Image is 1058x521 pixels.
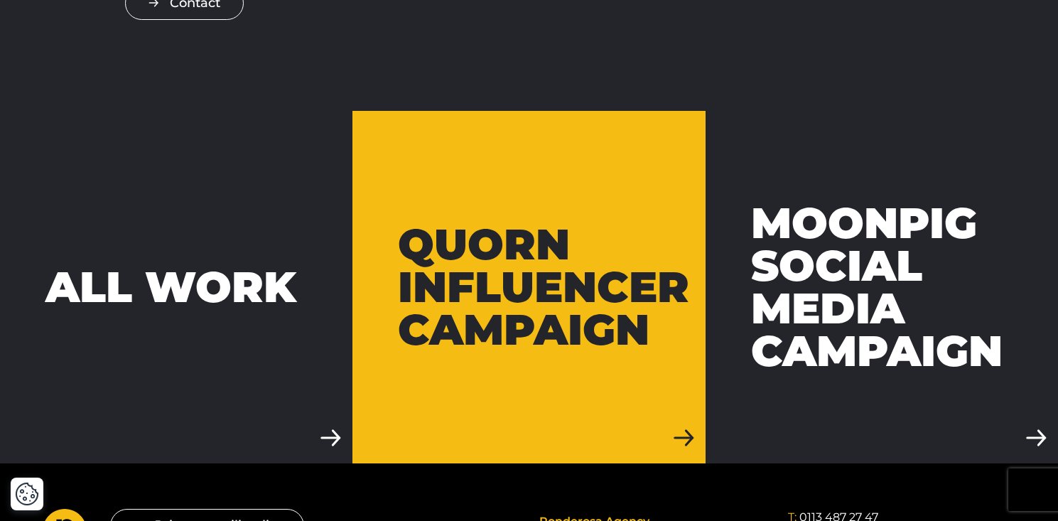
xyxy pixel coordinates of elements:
[352,111,705,463] a: Quorn Influencer Campaign
[15,482,39,506] img: Revisit consent button
[398,223,689,351] div: Quorn Influencer Campaign
[706,111,1058,463] a: Moonpig Social Media Campaign
[751,202,1013,372] div: Moonpig Social Media Campaign
[15,482,39,506] button: Cookie Settings
[45,266,296,308] div: All work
